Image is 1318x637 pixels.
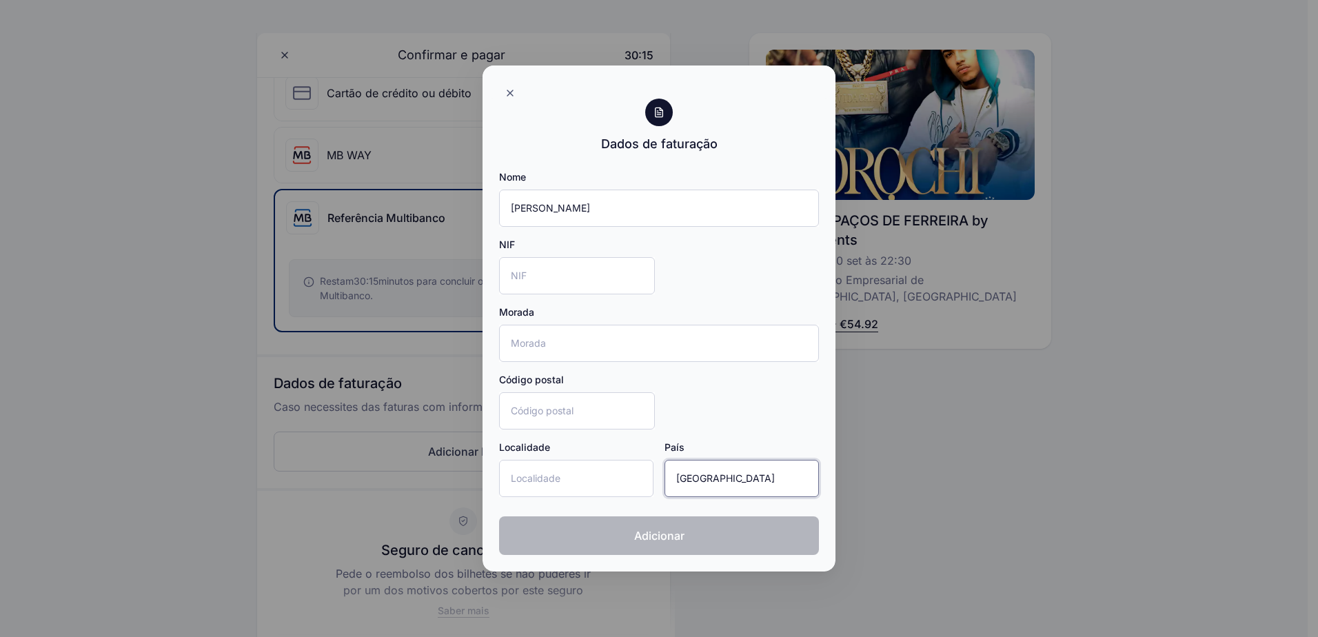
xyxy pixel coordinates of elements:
[499,325,819,362] input: Morada
[499,392,655,429] input: Código postal
[499,190,819,227] input: Nome
[499,238,515,252] label: NIF
[499,170,526,184] label: Nome
[499,257,655,294] input: NIF
[665,460,819,497] input: País
[499,516,819,555] button: Adicionar
[499,441,550,454] label: Localidade
[634,527,685,544] span: Adicionar
[499,305,534,319] label: Morada
[601,134,718,154] div: Dados de faturação
[499,373,564,387] label: Código postal
[665,441,685,454] label: País
[499,460,653,497] input: Localidade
